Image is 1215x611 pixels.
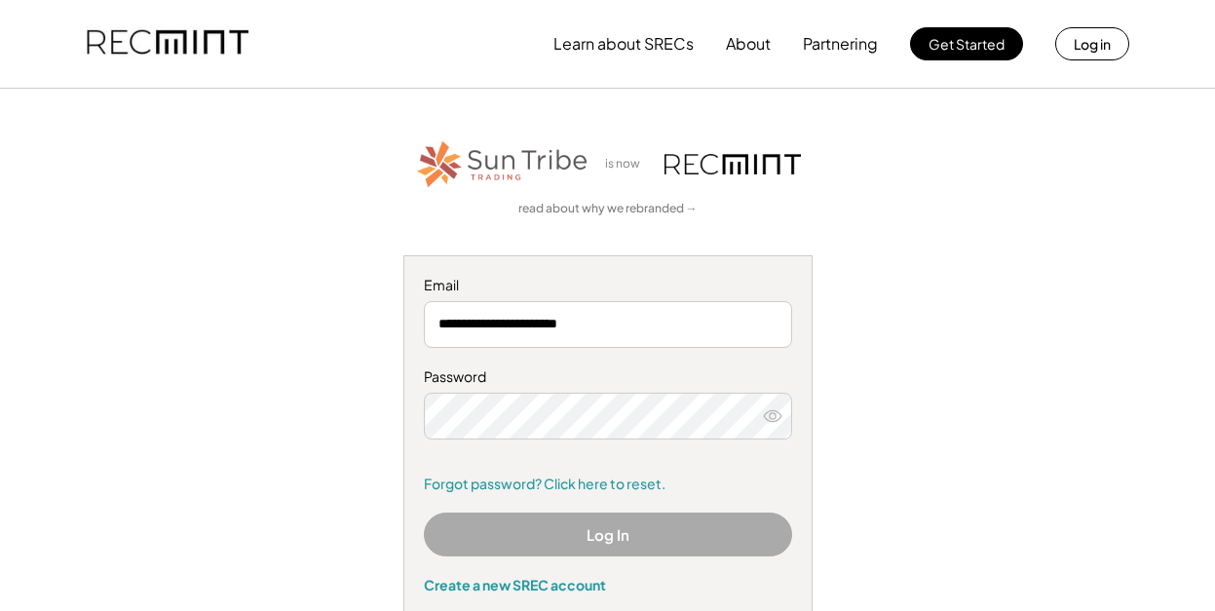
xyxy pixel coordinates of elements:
[424,576,792,593] div: Create a new SREC account
[415,137,590,191] img: STT_Horizontal_Logo%2B-%2BColor.png
[664,154,801,174] img: recmint-logotype%403x.png
[87,11,248,77] img: recmint-logotype%403x.png
[726,24,771,63] button: About
[424,367,792,387] div: Password
[803,24,878,63] button: Partnering
[553,24,694,63] button: Learn about SRECs
[424,475,792,494] a: Forgot password? Click here to reset.
[910,27,1023,60] button: Get Started
[518,201,698,217] a: read about why we rebranded →
[424,513,792,556] button: Log In
[600,156,655,172] div: is now
[1055,27,1129,60] button: Log in
[424,276,792,295] div: Email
